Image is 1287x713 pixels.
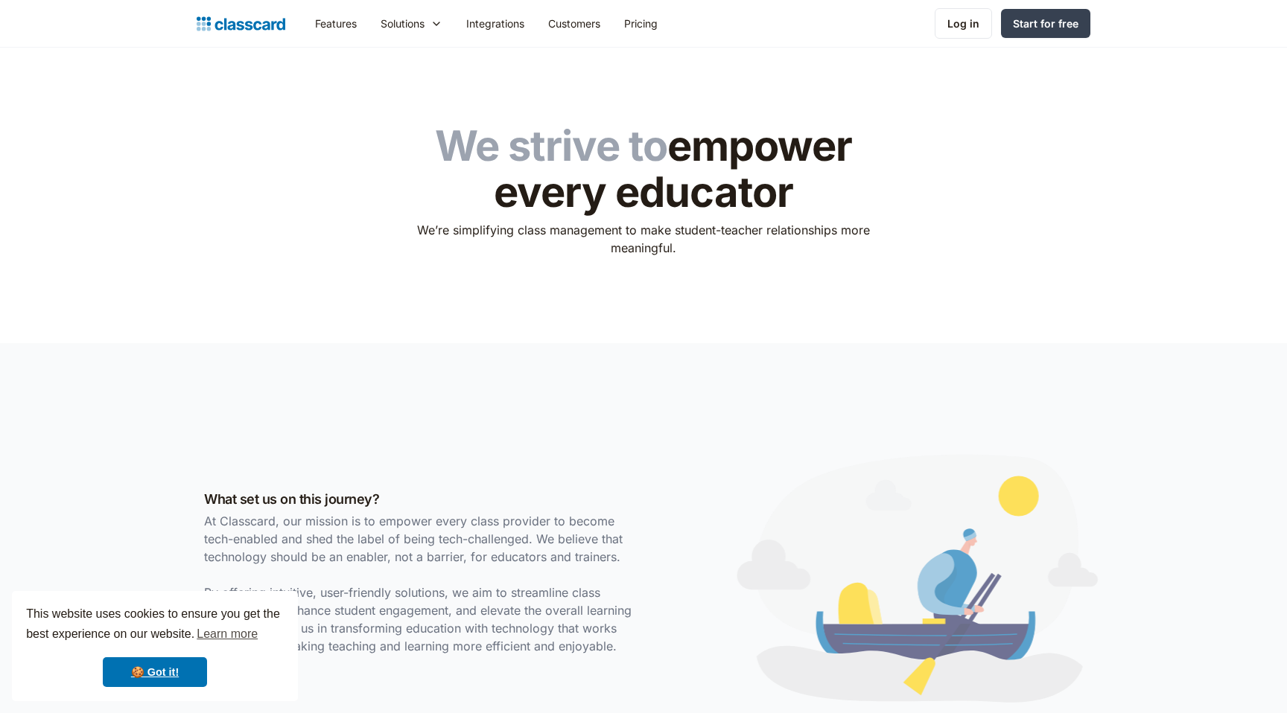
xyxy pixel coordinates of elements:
a: Features [303,7,369,40]
a: Pricing [612,7,670,40]
a: home [197,13,285,34]
p: At Classcard, our mission is to empower every class provider to become tech-enabled and shed the ... [204,512,636,655]
h3: What set us on this journey? [204,489,636,509]
span: This website uses cookies to ensure you get the best experience on our website. [26,605,284,645]
a: Customers [536,7,612,40]
div: Start for free [1013,16,1078,31]
a: Start for free [1001,9,1090,38]
div: Log in [947,16,979,31]
a: dismiss cookie message [103,657,207,687]
a: Log in [935,8,992,39]
h1: empower every educator [407,124,880,215]
p: We’re simplifying class management to make student-teacher relationships more meaningful. [407,221,880,257]
div: cookieconsent [12,591,298,701]
div: Solutions [369,7,454,40]
span: We strive to [435,121,667,171]
a: learn more about cookies [194,623,260,645]
div: Solutions [381,16,425,31]
a: Integrations [454,7,536,40]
